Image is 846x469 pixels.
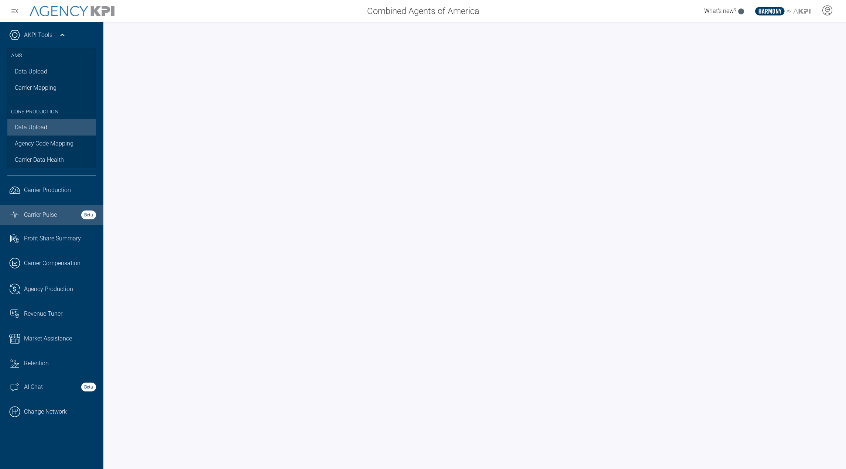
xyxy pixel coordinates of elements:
[24,383,43,391] span: AI Chat
[7,64,96,80] a: Data Upload
[11,48,92,64] h3: AMS
[24,31,52,40] a: AKPI Tools
[7,152,96,168] a: Carrier Data Health
[24,186,71,195] span: Carrier Production
[81,383,96,391] strong: Beta
[24,210,57,219] span: Carrier Pulse
[15,155,64,164] span: Carrier Data Health
[24,359,96,368] div: Retention
[7,119,96,136] a: Data Upload
[81,210,96,219] strong: Beta
[7,136,96,152] a: Agency Code Mapping
[7,80,96,96] a: Carrier Mapping
[30,6,114,17] img: AgencyKPI
[24,334,72,343] span: Market Assistance
[11,100,92,120] h3: Core Production
[24,309,62,318] span: Revenue Tuner
[24,259,81,268] span: Carrier Compensation
[24,285,73,294] span: Agency Production
[24,234,81,243] span: Profit Share Summary
[704,7,736,14] span: What's new?
[367,4,479,18] span: Combined Agents of America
